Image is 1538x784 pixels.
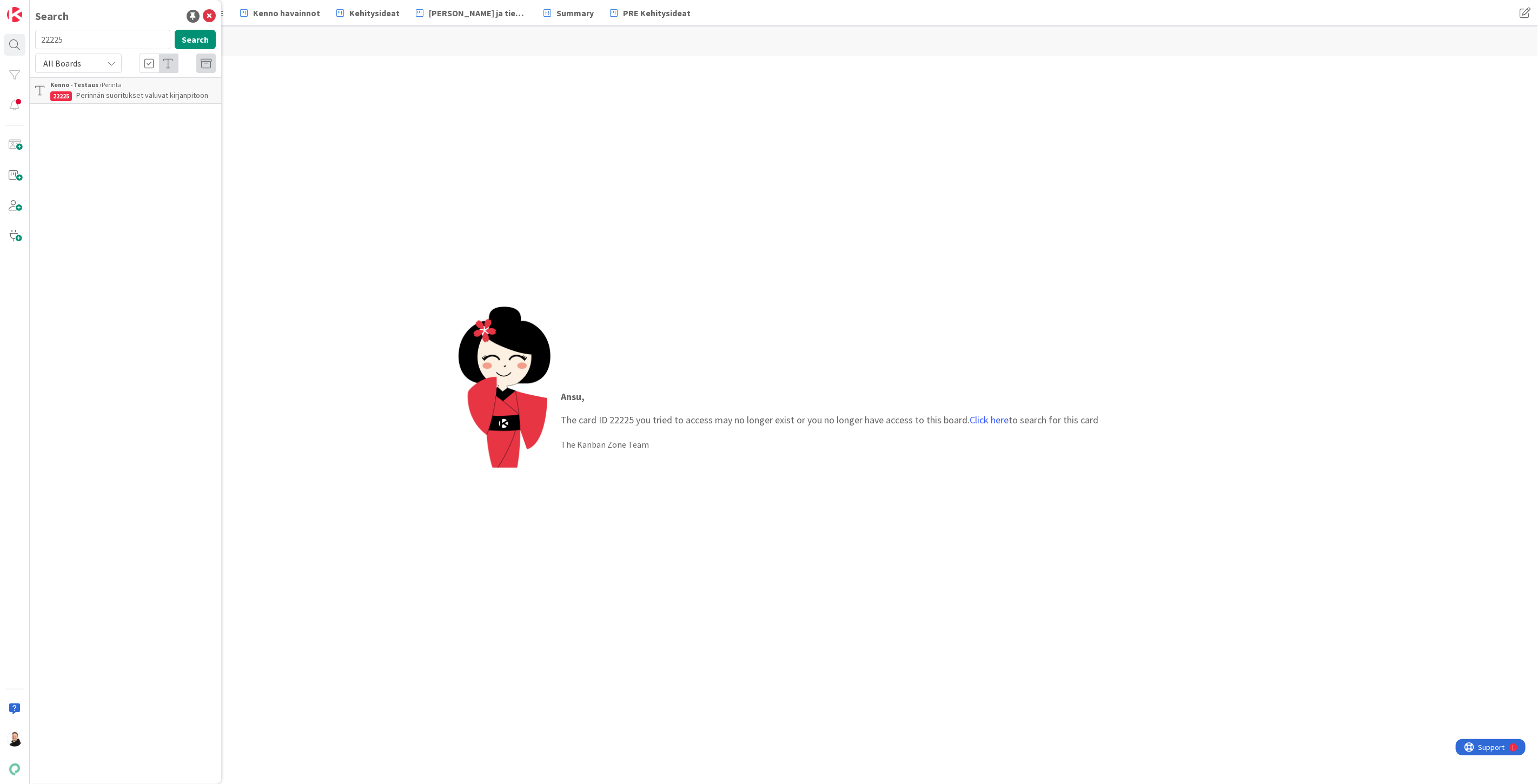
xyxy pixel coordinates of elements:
[429,6,527,19] span: [PERSON_NAME] ja tiedotteet
[330,3,406,23] a: Kehitysideat
[50,91,72,101] div: 22225
[7,762,22,777] img: avatar
[43,58,81,69] span: All Boards
[253,6,320,19] span: Kenno havainnot
[561,390,585,403] strong: Ansu ,
[970,414,1009,426] a: Click here
[7,7,22,22] img: Visit kanbanzone.com
[35,30,170,49] input: Search for title...
[76,90,208,100] span: Perinnän suoritukset valuvat kirjanpitoon
[561,438,1099,451] div: The Kanban Zone Team
[556,6,594,19] span: Summary
[409,3,534,23] a: [PERSON_NAME] ja tiedotteet
[349,6,400,19] span: Kehitysideat
[7,732,22,747] img: AN
[175,30,216,49] button: Search
[50,80,216,90] div: Perintä
[604,3,697,23] a: PRE Kehitysideat
[561,389,1099,427] p: The card ID 22225 you tried to access may no longer exist or you no longer have access to this bo...
[234,3,327,23] a: Kenno havainnot
[23,2,49,15] span: Support
[623,6,691,19] span: PRE Kehitysideat
[50,81,102,89] b: Kenno - Testaus ›
[56,4,59,13] div: 1
[35,8,69,24] div: Search
[537,3,600,23] a: Summary
[30,77,221,104] a: Kenno - Testaus ›Perintä22225Perinnän suoritukset valuvat kirjanpitoon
